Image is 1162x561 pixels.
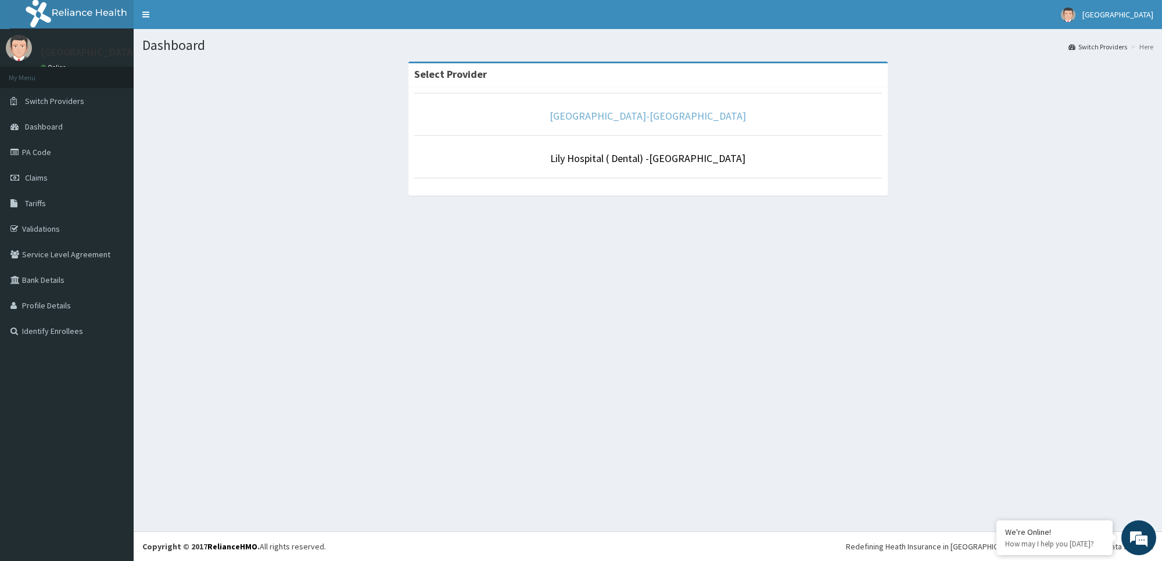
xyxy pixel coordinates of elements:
strong: Select Provider [414,67,487,81]
a: [GEOGRAPHIC_DATA]-[GEOGRAPHIC_DATA] [550,109,746,123]
span: Dashboard [25,121,63,132]
a: RelianceHMO [207,541,257,552]
h1: Dashboard [142,38,1153,53]
span: [GEOGRAPHIC_DATA] [1082,9,1153,20]
span: Tariffs [25,198,46,208]
span: Switch Providers [25,96,84,106]
img: User Image [1061,8,1075,22]
p: How may I help you today? [1005,539,1104,549]
a: Online [41,63,69,71]
a: Lily Hospital ( Dental) -[GEOGRAPHIC_DATA] [550,152,745,165]
li: Here [1128,42,1153,52]
p: [GEOGRAPHIC_DATA] [41,47,137,57]
footer: All rights reserved. [134,531,1162,561]
div: Redefining Heath Insurance in [GEOGRAPHIC_DATA] using Telemedicine and Data Science! [846,541,1153,552]
strong: Copyright © 2017 . [142,541,260,552]
div: We're Online! [1005,527,1104,537]
span: Claims [25,172,48,183]
img: User Image [6,35,32,61]
a: Switch Providers [1068,42,1127,52]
